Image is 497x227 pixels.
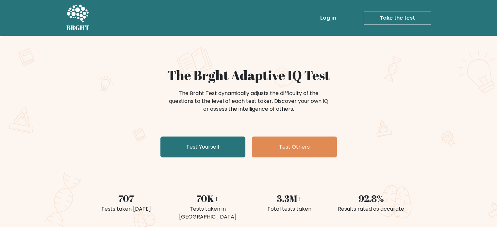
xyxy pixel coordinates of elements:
div: Total tests taken [253,205,326,213]
div: 70K+ [171,191,245,205]
a: BRGHT [66,3,90,33]
h1: The Brght Adaptive IQ Test [89,67,408,83]
a: Log in [318,11,339,24]
div: Results rated as accurate [334,205,408,213]
a: Take the test [364,11,431,25]
div: 92.8% [334,191,408,205]
div: Tests taken in [GEOGRAPHIC_DATA] [171,205,245,221]
a: Test Others [252,137,337,157]
a: Test Yourself [160,137,245,157]
div: The Brght Test dynamically adjusts the difficulty of the questions to the level of each test take... [167,89,330,113]
h5: BRGHT [66,24,90,32]
div: 707 [89,191,163,205]
div: Tests taken [DATE] [89,205,163,213]
div: 3.3M+ [253,191,326,205]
